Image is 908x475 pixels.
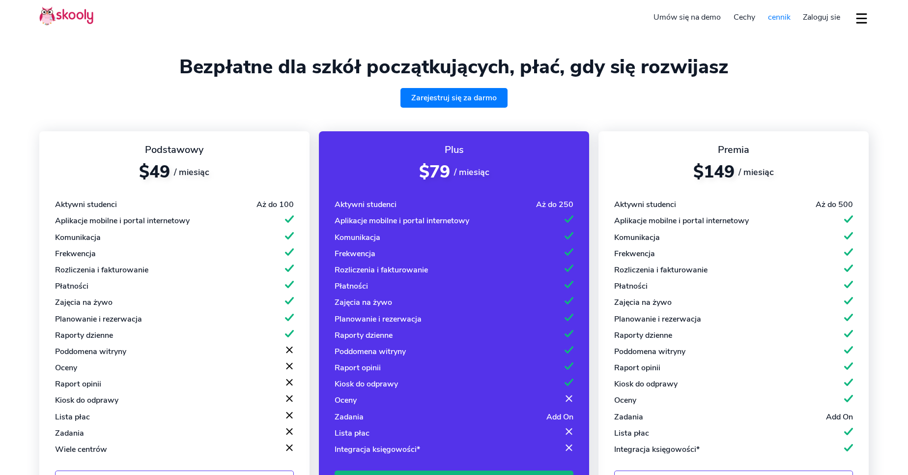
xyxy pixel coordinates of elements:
[614,362,660,373] div: Raport opinii
[335,248,375,259] div: Frekwencja
[335,330,393,341] div: Raporty dzienne
[55,297,113,308] div: Zajęcia na żywo
[55,346,126,357] div: Poddomena witryny
[546,412,573,422] div: Add On
[256,199,294,210] div: Aż do 100
[55,330,113,341] div: Raporty dzienne
[614,297,672,308] div: Zajęcia na żywo
[854,7,869,30] button: dropdown menu
[803,12,840,23] span: Zaloguj sie
[335,297,392,308] div: Zajęcia na żywo
[55,395,118,406] div: Kiosk do odprawy
[39,55,869,79] h1: Bezpłatne dla szkół początkujących, płać, gdy się rozwijasz
[762,9,797,25] a: cennik
[816,199,853,210] div: Aż do 500
[335,215,469,226] div: Aplikacje mobilne i portal internetowy
[738,166,774,178] span: / miesiąc
[614,265,708,275] div: Rozliczenia i fakturowanie
[614,412,643,422] div: Zadania
[419,160,450,183] span: $79
[614,232,660,243] div: Komunikacja
[55,248,96,259] div: Frekwencja
[614,248,655,259] div: Frekwencja
[55,215,190,226] div: Aplikacje mobilne i portal internetowy
[768,12,791,23] span: cennik
[335,143,573,156] div: Plus
[614,199,676,210] div: Aktywni studenci
[335,232,380,243] div: Komunikacja
[335,428,369,439] div: Lista płac
[648,9,728,25] a: Umów się na demo
[614,428,649,439] div: Lista płac
[335,346,406,357] div: Poddomena witryny
[614,379,678,389] div: Kiosk do odprawy
[614,330,672,341] div: Raporty dzienne
[55,412,90,422] div: Lista płac
[55,314,142,325] div: Planowanie i rezerwacja
[614,314,701,325] div: Planowanie i rezerwacja
[335,379,398,389] div: Kiosk do odprawy
[796,9,847,25] a: Zaloguj sie
[614,444,700,455] div: Integracja księgowości*
[335,395,357,406] div: Oceny
[139,160,170,183] span: $49
[55,281,88,292] div: Płatności
[614,215,749,226] div: Aplikacje mobilne i portal internetowy
[335,362,381,373] div: Raport opinii
[335,314,422,325] div: Planowanie i rezerwacja
[55,444,107,455] div: Wiele centrów
[727,9,762,25] a: Cechy
[55,379,101,389] div: Raport opinii
[55,143,294,156] div: Podstawowy
[335,281,368,292] div: Płatności
[55,232,101,243] div: Komunikacja
[454,166,489,178] span: / miesiąc
[55,265,148,275] div: Rozliczenia i fakturowanie
[335,265,428,275] div: Rozliczenia i fakturowanie
[614,346,685,357] div: Poddomena witryny
[400,88,508,108] a: Zarejestruj się za darmo
[335,199,397,210] div: Aktywni studenci
[693,160,735,183] span: $149
[614,143,853,156] div: Premia
[55,428,84,439] div: Zadania
[335,444,420,455] div: Integracja księgowości*
[614,281,648,292] div: Płatności
[536,199,573,210] div: Aż do 250
[39,6,93,26] img: Skooly
[174,166,209,178] span: / miesiąc
[335,412,364,422] div: Zadania
[55,362,77,373] div: Oceny
[55,199,117,210] div: Aktywni studenci
[614,395,636,406] div: Oceny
